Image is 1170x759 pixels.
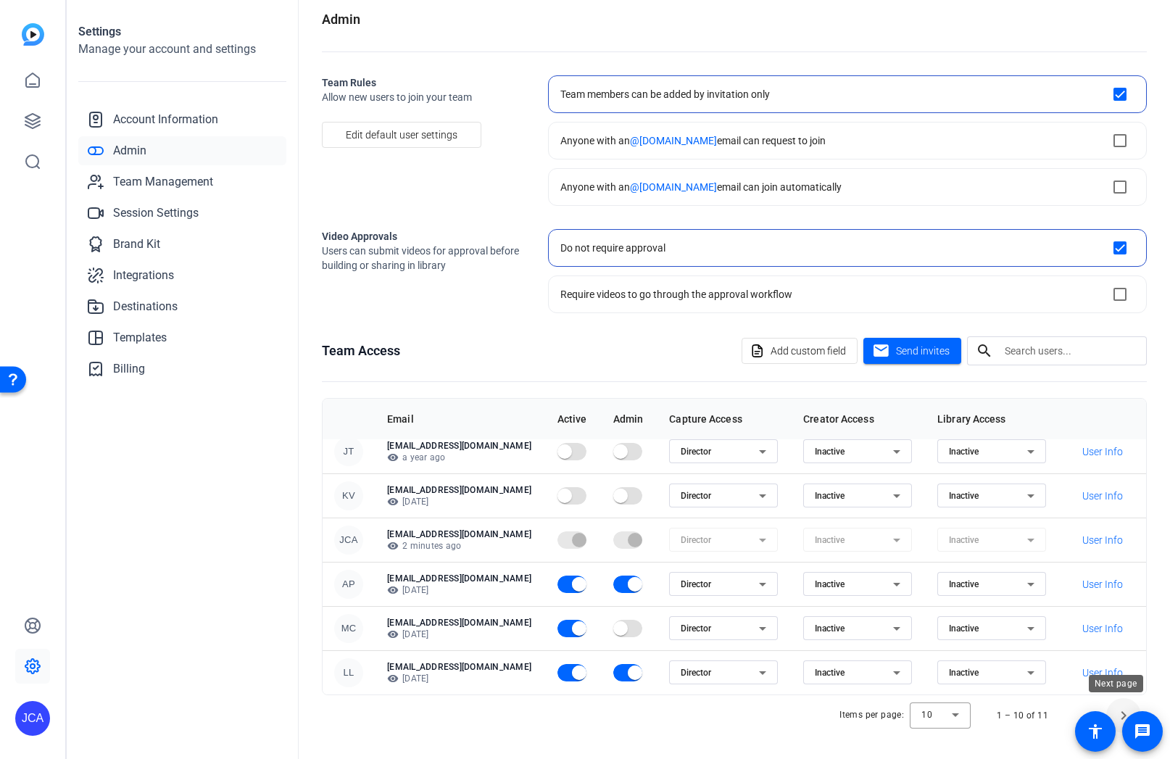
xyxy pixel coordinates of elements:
[997,708,1048,723] div: 1 – 10 of 11
[113,267,174,284] span: Integrations
[334,658,363,687] div: LL
[815,668,845,678] span: Inactive
[681,668,711,678] span: Director
[78,23,286,41] h1: Settings
[602,399,657,439] th: Admin
[896,344,950,359] span: Send invites
[322,9,360,30] h1: Admin
[630,181,717,193] span: @[DOMAIN_NAME]
[681,623,711,634] span: Director
[630,135,717,146] span: @[DOMAIN_NAME]
[926,399,1060,439] th: Library Access
[1071,698,1106,733] button: Previous page
[334,614,363,643] div: MC
[815,491,845,501] span: Inactive
[815,579,845,589] span: Inactive
[78,199,286,228] a: Session Settings
[78,354,286,383] a: Billing
[1071,483,1133,509] button: User Info
[78,230,286,259] a: Brand Kit
[322,244,525,273] span: Users can submit videos for approval before building or sharing in library
[322,341,400,361] h1: Team Access
[387,528,534,540] p: [EMAIL_ADDRESS][DOMAIN_NAME]
[949,579,979,589] span: Inactive
[113,236,160,253] span: Brand Kit
[387,673,399,684] mat-icon: visibility
[22,23,44,46] img: blue-gradient.svg
[387,673,534,684] p: [DATE]
[560,287,792,302] div: Require videos to go through the approval workflow
[949,491,979,501] span: Inactive
[387,573,534,584] p: [EMAIL_ADDRESS][DOMAIN_NAME]
[546,399,602,439] th: Active
[560,241,665,255] div: Do not require approval
[78,261,286,290] a: Integrations
[113,298,178,315] span: Destinations
[1071,571,1133,597] button: User Info
[322,229,525,244] h2: Video Approvals
[681,579,711,589] span: Director
[949,447,979,457] span: Inactive
[1082,444,1123,459] span: User Info
[863,338,961,364] button: Send invites
[78,292,286,321] a: Destinations
[334,570,363,599] div: AP
[1087,723,1104,740] mat-icon: accessibility
[334,437,363,466] div: JT
[560,87,770,101] div: Team members can be added by invitation only
[322,90,525,104] span: Allow new users to join your team
[387,496,399,507] mat-icon: visibility
[387,629,534,640] p: [DATE]
[657,399,792,439] th: Capture Access
[1071,527,1133,553] button: User Info
[387,584,534,596] p: [DATE]
[1106,698,1141,733] button: Next page
[1071,615,1133,642] button: User Info
[681,447,711,457] span: Director
[967,342,1002,360] mat-icon: search
[78,105,286,134] a: Account Information
[15,701,50,736] div: JCA
[560,180,842,194] div: Anyone with an email can join automatically
[387,484,534,496] p: [EMAIL_ADDRESS][DOMAIN_NAME]
[387,617,534,629] p: [EMAIL_ADDRESS][DOMAIN_NAME]
[322,75,525,90] h2: Team Rules
[113,111,218,128] span: Account Information
[1082,621,1123,636] span: User Info
[815,623,845,634] span: Inactive
[322,122,481,148] button: Edit default user settings
[387,496,534,507] p: [DATE]
[815,447,845,457] span: Inactive
[1082,533,1123,547] span: User Info
[387,452,534,463] p: a year ago
[78,323,286,352] a: Templates
[387,540,534,552] p: 2 minutes ago
[771,337,846,365] span: Add custom field
[872,342,890,360] mat-icon: mail
[560,133,826,148] div: Anyone with an email can request to join
[1005,342,1135,360] input: Search users...
[113,360,145,378] span: Billing
[387,629,399,640] mat-icon: visibility
[387,440,534,452] p: [EMAIL_ADDRESS][DOMAIN_NAME]
[78,167,286,196] a: Team Management
[334,526,363,555] div: JCA
[1089,675,1143,692] div: Next page
[949,623,979,634] span: Inactive
[839,708,904,722] div: Items per page:
[387,540,399,552] mat-icon: visibility
[1082,489,1123,503] span: User Info
[113,329,167,347] span: Templates
[387,661,534,673] p: [EMAIL_ADDRESS][DOMAIN_NAME]
[1071,439,1133,465] button: User Info
[387,452,399,463] mat-icon: visibility
[376,399,546,439] th: Email
[387,584,399,596] mat-icon: visibility
[78,41,286,58] h2: Manage your account and settings
[742,338,858,364] button: Add custom field
[334,481,363,510] div: KV
[113,142,146,159] span: Admin
[792,399,926,439] th: Creator Access
[78,136,286,165] a: Admin
[1134,723,1151,740] mat-icon: message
